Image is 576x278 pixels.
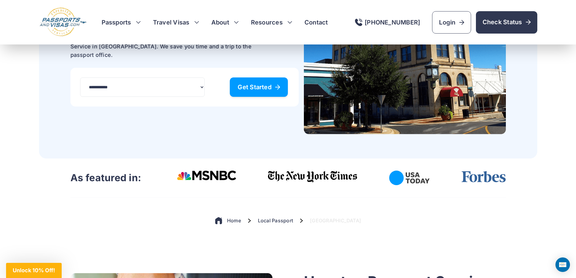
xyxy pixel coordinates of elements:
[432,11,471,34] a: Login
[355,19,420,26] a: [PHONE_NUMBER]
[238,84,280,90] span: Get Started
[6,263,62,278] div: Unlock 10% Off!
[102,18,141,27] h3: Passports
[227,217,241,225] a: Home
[439,18,464,27] span: Login
[304,18,328,27] a: Contact
[258,217,293,225] a: Local Passport
[461,171,506,183] img: Forbes
[39,7,87,37] img: Logo
[70,172,142,184] h3: As featured in:
[389,171,430,185] img: USA Today
[251,18,292,27] h3: Resources
[13,267,55,273] span: Unlock 10% Off!
[153,18,199,27] h3: Travel Visas
[483,18,531,26] span: Check Status
[211,18,229,27] a: About
[70,34,258,59] p: [DOMAIN_NAME] is the #1 most trusted online Passport Courier Service in [GEOGRAPHIC_DATA]. We sav...
[476,11,537,34] a: Check Status
[268,171,358,183] img: The New York Times
[555,257,570,272] div: Open Intercom Messenger
[230,77,288,97] a: Get Started
[177,171,236,180] img: Msnbc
